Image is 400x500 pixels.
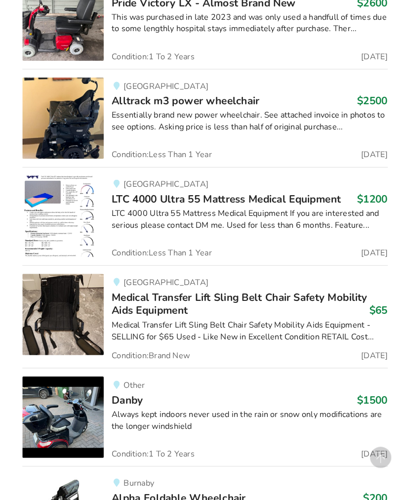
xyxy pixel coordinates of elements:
[352,439,378,447] span: [DATE]
[110,244,207,251] span: Condition: Less Than 1 Year
[110,479,240,493] span: Alpha Foldable Wheelchair
[110,343,186,351] span: Condition: Brand New
[110,188,332,202] span: LTC 4000 Ultra 55 Mattress Medical Equipment
[110,13,378,36] div: This was purchased in late 2023 and was only used a handfull of times due to some lengthly hospit...
[110,383,140,397] span: Danby
[121,466,151,477] span: Burnaby
[110,93,253,107] span: Alltrack m3 power wheelchair
[110,53,190,61] span: Condition: 1 To 2 Years
[110,204,378,226] div: LTC 4000 Ultra 55 Mattress Medical Equipment If you are interested and serious please contact DM ...
[110,108,378,131] div: Essentially brand new power wheelchair. See attached invoice in photos to see options. Asking pri...
[360,297,378,310] h3: $65
[23,268,102,347] img: transfer aids-medical transfer lift sling belt chair safety mobility aids equipment
[110,284,358,310] span: Medical Transfer Lift Sling Belt Chair Safety Mobility Aids Equipment
[23,259,378,360] a: transfer aids-medical transfer lift sling belt chair safety mobility aids equipment[GEOGRAPHIC_DA...
[352,343,378,351] span: [DATE]
[23,172,102,251] img: bedroom equipment-ltc 4000 ultra 55 mattress medical equipment
[110,399,378,422] div: Always kept indoors never used in the rain or snow only modifications are the longer windshield
[352,244,378,251] span: [DATE]
[348,93,378,106] h3: $2500
[23,359,378,455] a: mobility-danby OtherDanby$1500Always kept indoors never used in the rain or snow only modificatio...
[23,77,102,156] img: mobility-alltrack m3 power wheelchair
[23,368,102,447] img: mobility-danby
[348,384,378,397] h3: $1500
[23,69,378,164] a: mobility-alltrack m3 power wheelchair [GEOGRAPHIC_DATA]Alltrack m3 power wheelchair$2500Essential...
[23,164,378,259] a: bedroom equipment-ltc 4000 ultra 55 mattress medical equipment[GEOGRAPHIC_DATA]LTC 4000 Ultra 55 ...
[121,271,203,282] span: [GEOGRAPHIC_DATA]
[110,312,378,335] div: Medical Transfer Lift Sling Belt Chair Safety Mobility Aids Equipment - SELLING for $65 Used - Li...
[121,80,203,91] span: [GEOGRAPHIC_DATA]
[352,148,378,156] span: [DATE]
[110,148,207,156] span: Condition: Less Than 1 Year
[121,371,142,381] span: Other
[348,189,378,202] h3: $1200
[121,175,203,186] span: [GEOGRAPHIC_DATA]
[110,439,190,447] span: Condition: 1 To 2 Years
[354,479,378,492] h3: $200
[352,53,378,61] span: [DATE]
